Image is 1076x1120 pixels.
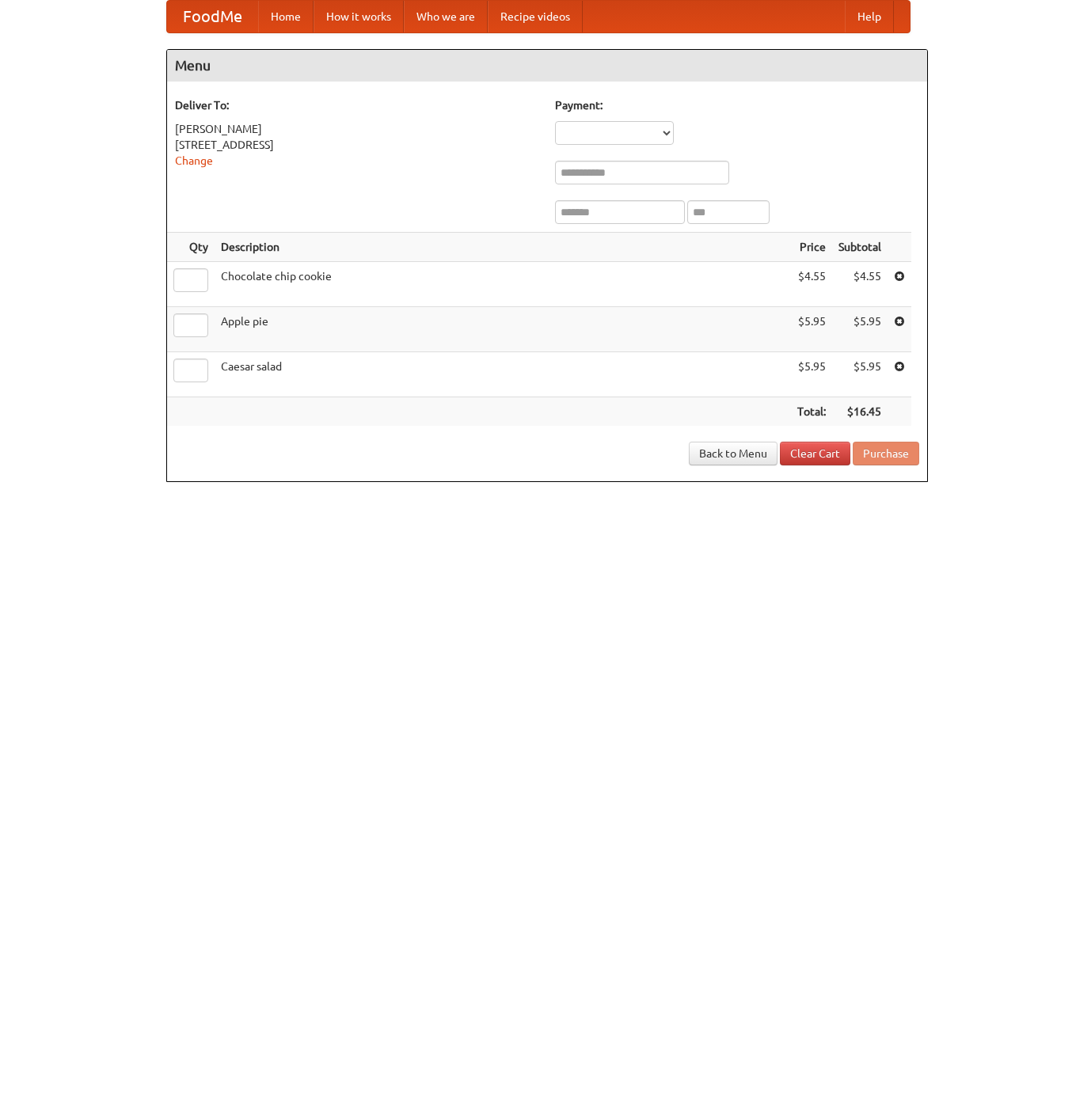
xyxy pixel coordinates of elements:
[215,233,791,262] th: Description
[832,307,888,352] td: $5.95
[791,262,832,307] td: $4.55
[314,1,404,32] a: How it works
[689,442,778,465] a: Back to Menu
[853,442,919,465] button: Purchase
[791,307,832,352] td: $5.95
[175,137,539,153] div: [STREET_ADDRESS]
[215,262,791,307] td: Chocolate chip cookie
[791,397,832,427] th: Total:
[175,97,539,113] h5: Deliver To:
[845,1,894,32] a: Help
[215,352,791,397] td: Caesar salad
[167,1,258,32] a: FoodMe
[780,442,850,465] a: Clear Cart
[832,262,888,307] td: $4.55
[832,233,888,262] th: Subtotal
[791,233,832,262] th: Price
[832,352,888,397] td: $5.95
[404,1,488,32] a: Who we are
[175,154,213,167] a: Change
[258,1,314,32] a: Home
[832,397,888,427] th: $16.45
[215,307,791,352] td: Apple pie
[175,121,539,137] div: [PERSON_NAME]
[488,1,583,32] a: Recipe videos
[167,50,927,82] h4: Menu
[555,97,919,113] h5: Payment:
[791,352,832,397] td: $5.95
[167,233,215,262] th: Qty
